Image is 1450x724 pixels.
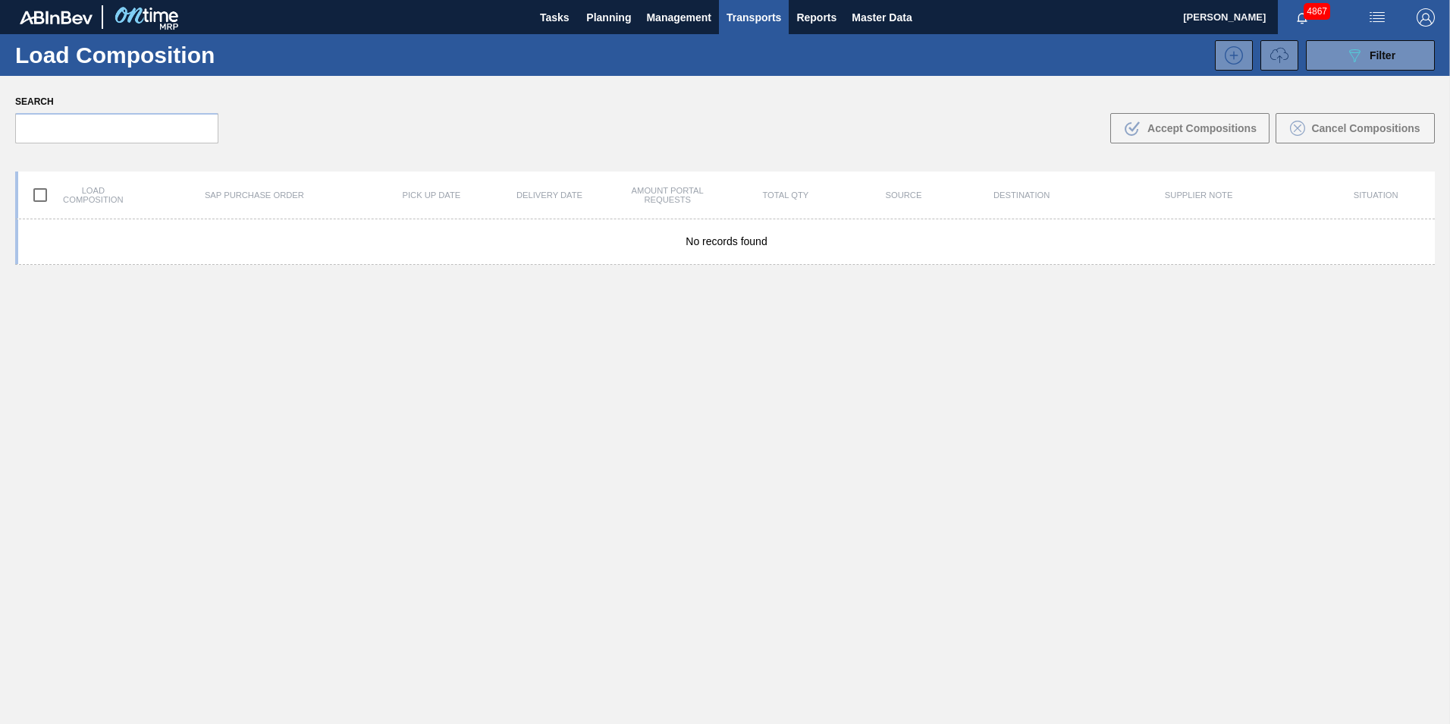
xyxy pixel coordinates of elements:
span: No records found [686,235,767,247]
span: Accept Compositions [1147,122,1257,134]
div: Source [845,190,963,200]
div: Destination [962,190,1081,200]
button: Cancel Compositions [1276,113,1435,143]
div: Load composition [18,179,137,211]
div: Supplier Note [1081,190,1317,200]
img: userActions [1368,8,1386,27]
img: TNhmsLtSVTkK8tSr43FrP2fwEKptu5GPRR3wAAAABJRU5ErkJggg== [20,11,93,24]
button: UploadTransport Information [1260,40,1298,71]
button: Accept Compositions [1110,113,1270,143]
span: Transports [727,8,781,27]
span: Planning [586,8,631,27]
img: Logout [1417,8,1435,27]
div: Delivery Date [491,190,609,200]
span: Master Data [852,8,912,27]
div: Request volume [1253,40,1298,71]
div: Total Qty [727,190,845,200]
div: Amount Portal Requests [608,186,727,204]
span: Filter [1370,49,1395,61]
button: Filter [1306,40,1435,71]
span: Tasks [538,8,571,27]
label: Search [15,91,218,113]
div: SAP Purchase Order [137,190,372,200]
span: Reports [796,8,836,27]
span: 4867 [1304,3,1330,20]
div: Pick up Date [372,190,491,200]
div: Situation [1317,190,1435,200]
button: Notifications [1278,7,1326,28]
div: New Load Composition [1207,40,1253,71]
span: Management [646,8,711,27]
span: Cancel Compositions [1311,122,1420,134]
h1: Load Composition [15,46,265,64]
